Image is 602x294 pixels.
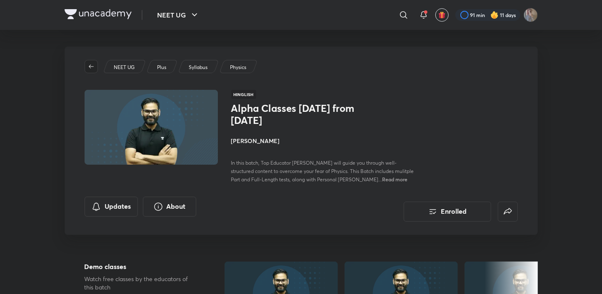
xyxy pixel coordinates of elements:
a: Company Logo [65,9,132,21]
p: Physics [230,64,246,71]
a: NEET UG [112,64,136,71]
p: Watch free classes by the educators of this batch [85,275,198,292]
p: Syllabus [189,64,207,71]
span: In this batch, Top Educator [PERSON_NAME] will guide you through well-structured content to overc... [231,160,414,183]
a: Plus [155,64,167,71]
a: Physics [228,64,247,71]
p: NEET UG [114,64,135,71]
span: Read more [382,176,408,183]
h4: [PERSON_NAME] [231,136,418,145]
button: Updates [85,197,138,217]
img: Company Logo [65,9,132,19]
img: streak [490,11,499,19]
span: Hinglish [231,90,256,99]
button: false [498,202,518,222]
img: avatar [438,11,446,19]
a: Syllabus [187,64,209,71]
p: Plus [157,64,166,71]
button: avatar [435,8,449,22]
button: About [143,197,196,217]
h1: Alpha Classes [DATE] from [DATE] [231,102,367,126]
img: shubhanshu yadav [524,8,538,22]
button: NEET UG [152,7,205,23]
img: Thumbnail [83,89,219,166]
h5: Demo classes [85,262,198,272]
button: Enrolled [404,202,491,222]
